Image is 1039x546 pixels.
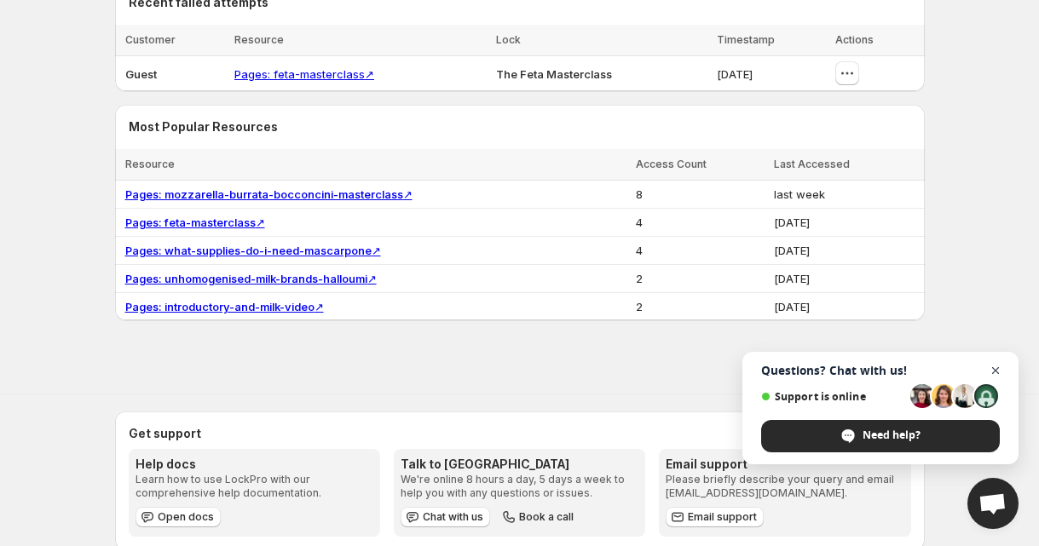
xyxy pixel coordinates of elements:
div: Need help? [761,420,1000,452]
span: Customer [125,33,176,46]
span: Open docs [158,510,214,524]
div: Open chat [967,478,1019,529]
td: 4 [631,209,769,237]
td: 8 [631,181,769,209]
span: Book a call [519,510,574,524]
span: Questions? Chat with us! [761,364,1000,377]
span: Resource [125,158,175,170]
td: 2 [631,265,769,293]
a: Pages: unhomogenised-milk-brands-halloumi↗ [125,272,377,285]
p: We're online 8 hours a day, 5 days a week to help you with any questions or issues. [401,473,638,500]
td: 2 [631,293,769,321]
p: Please briefly describe your query and email [EMAIL_ADDRESS][DOMAIN_NAME]. [666,473,903,500]
h2: Most Popular Resources [129,118,911,135]
span: The Feta Masterclass [496,67,612,81]
span: Chat with us [423,510,483,524]
span: Guest [125,67,157,81]
button: Chat with us [401,507,490,527]
td: 4 [631,237,769,265]
p: Learn how to use LockPro with our comprehensive help documentation. [136,473,373,500]
a: Pages: what-supplies-do-i-need-mascarpone↗ [125,244,381,257]
span: Need help? [863,428,921,443]
span: [DATE] [774,272,810,285]
span: [DATE] [774,300,810,313]
h3: Talk to [GEOGRAPHIC_DATA] [401,456,638,473]
a: Pages: introductory-and-milk-video↗ [125,300,324,313]
span: Timestamp [717,33,775,46]
span: Email support [688,510,757,524]
a: Open docs [136,507,221,527]
span: Support is online [761,390,904,403]
a: Pages: feta-masterclass↗ [234,67,374,81]
span: Lock [496,33,521,46]
span: [DATE] [774,244,810,257]
h3: Help docs [136,456,373,473]
span: Close chat [985,360,1007,382]
span: Access Count [636,158,707,170]
span: Last Accessed [774,158,850,170]
span: Resource [234,33,284,46]
span: last week [774,187,825,201]
span: [DATE] [774,216,810,229]
h3: Email support [666,456,903,473]
a: Email support [666,507,764,527]
h2: Get support [129,425,911,442]
a: Pages: mozzarella-burrata-bocconcini-masterclass↗ [125,187,413,201]
a: Pages: feta-masterclass↗ [125,216,265,229]
span: Actions [835,33,874,46]
button: Book a call [497,507,580,527]
span: [DATE] [717,67,753,81]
